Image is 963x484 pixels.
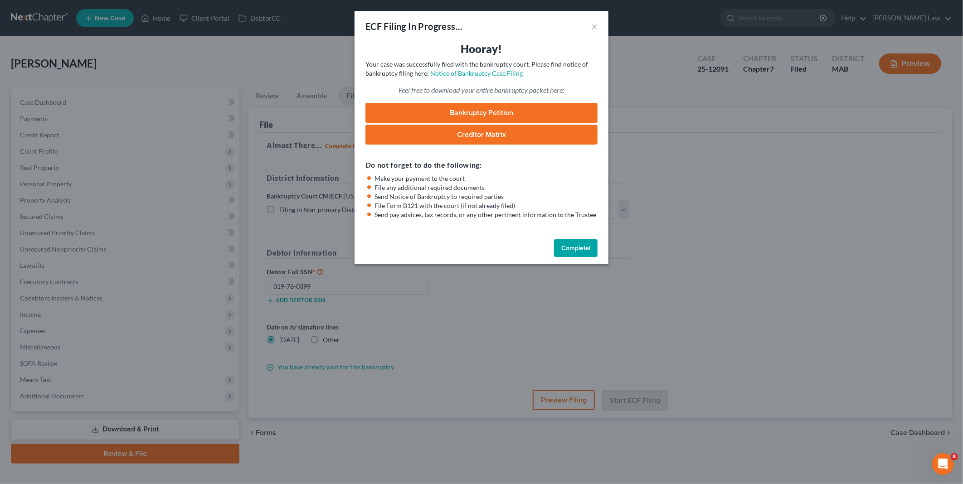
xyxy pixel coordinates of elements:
a: Notice of Bankruptcy Case Filing [430,69,523,77]
span: 8 [951,453,958,460]
li: Make your payment to the court [374,174,598,183]
h5: Do not forget to do the following: [365,160,598,170]
li: Send pay advices, tax records, or any other pertinent information to the Trustee [374,210,598,219]
button: × [591,21,598,32]
span: Your case was successfully filed with the bankruptcy court. Please find notice of bankruptcy fili... [365,60,588,77]
li: Send Notice of Bankruptcy to required parties [374,192,598,201]
p: Feel free to download your entire bankruptcy packet here: [365,85,598,96]
button: Complete! [554,239,598,257]
div: ECF Filing In Progress... [365,20,463,33]
h3: Hooray! [365,42,598,56]
a: Bankruptcy Petition [365,103,598,123]
li: File Form B121 with the court (if not already filed) [374,201,598,210]
a: Creditor Matrix [365,125,598,145]
li: File any additional required documents [374,183,598,192]
iframe: Intercom live chat [932,453,954,475]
